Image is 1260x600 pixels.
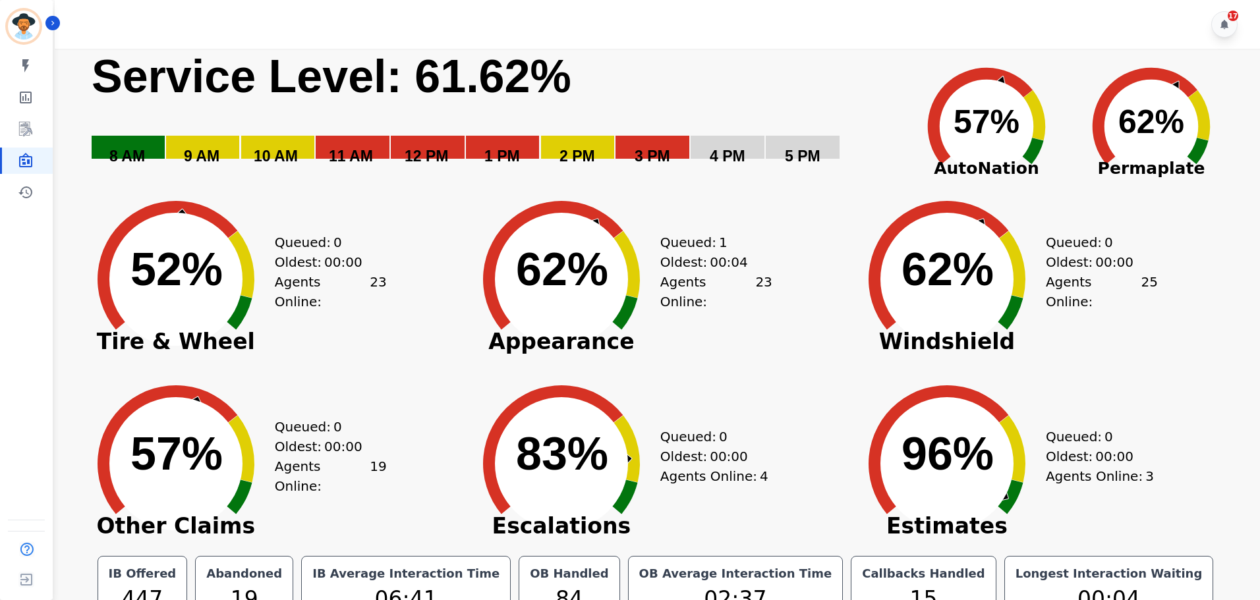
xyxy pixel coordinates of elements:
[77,520,275,533] span: Other Claims
[275,437,374,456] div: Oldest:
[516,428,608,479] text: 83%
[1118,103,1184,140] text: 62%
[184,148,219,165] text: 9 AM
[204,564,285,583] div: Abandoned
[275,252,374,272] div: Oldest:
[1046,466,1158,486] div: Agents Online:
[1141,272,1157,312] span: 25
[310,564,502,583] div: IB Average Interaction Time
[1046,252,1145,272] div: Oldest:
[324,252,362,272] span: 00:00
[275,417,374,437] div: Queued:
[559,148,595,165] text: 2 PM
[130,428,223,479] text: 57%
[130,244,223,295] text: 52%
[333,232,342,252] span: 0
[106,564,179,583] div: IB Offered
[1095,252,1133,272] span: 00:00
[254,148,298,165] text: 10 AM
[848,335,1046,348] span: Windshield
[484,148,520,165] text: 1 PM
[90,49,902,184] svg: Service Level: 0%
[710,447,748,466] span: 00:00
[1095,447,1133,466] span: 00:00
[719,232,728,252] span: 1
[635,148,670,165] text: 3 PM
[1046,427,1145,447] div: Queued:
[660,466,772,486] div: Agents Online:
[8,11,40,42] img: Bordered avatar
[1013,564,1205,583] div: Longest Interaction Waiting
[527,564,611,583] div: OB Handled
[1145,466,1154,486] span: 3
[760,466,768,486] span: 4
[1046,232,1145,252] div: Queued:
[324,437,362,456] span: 00:00
[785,148,820,165] text: 5 PM
[1228,11,1238,21] div: 17
[660,447,759,466] div: Oldest:
[1046,272,1158,312] div: Agents Online:
[516,244,608,295] text: 62%
[902,428,994,479] text: 96%
[275,456,387,496] div: Agents Online:
[370,272,386,312] span: 23
[463,335,660,348] span: Appearance
[1069,156,1234,181] span: Permaplate
[92,51,571,102] text: Service Level: 61.62%
[660,427,759,447] div: Queued:
[329,148,373,165] text: 11 AM
[463,520,660,533] span: Escalations
[954,103,1019,140] text: 57%
[904,156,1069,181] span: AutoNation
[660,252,759,272] div: Oldest:
[275,232,374,252] div: Queued:
[710,148,745,165] text: 4 PM
[109,148,145,165] text: 8 AM
[848,520,1046,533] span: Estimates
[637,564,835,583] div: OB Average Interaction Time
[1046,447,1145,466] div: Oldest:
[77,335,275,348] span: Tire & Wheel
[710,252,748,272] span: 00:04
[660,272,772,312] div: Agents Online:
[1104,427,1113,447] span: 0
[405,148,448,165] text: 12 PM
[660,232,759,252] div: Queued:
[902,244,994,295] text: 62%
[1104,232,1113,252] span: 0
[755,272,772,312] span: 23
[719,427,728,447] span: 0
[275,272,387,312] div: Agents Online:
[859,564,988,583] div: Callbacks Handled
[370,456,386,496] span: 19
[333,417,342,437] span: 0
